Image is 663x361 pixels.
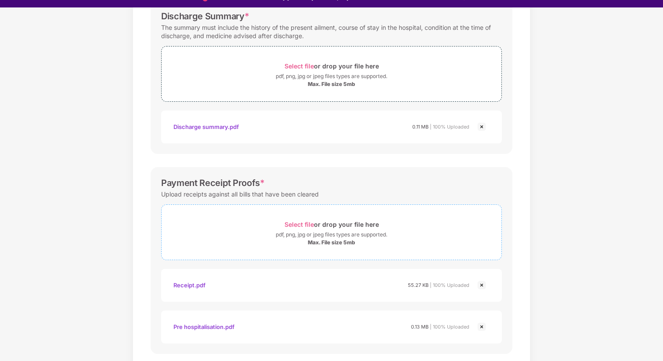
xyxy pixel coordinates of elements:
[161,178,265,188] div: Payment Receipt Proofs
[276,72,387,81] div: pdf, png, jpg or jpeg files types are supported.
[308,81,355,88] div: Max. File size 5mb
[162,53,501,95] span: Select fileor drop your file herepdf, png, jpg or jpeg files types are supported.Max. File size 5mb
[276,230,387,239] div: pdf, png, jpg or jpeg files types are supported.
[173,278,205,293] div: Receipt.pdf
[161,21,502,42] div: The summary must include the history of the present ailment, course of stay in the hospital, cond...
[476,280,487,290] img: svg+xml;base64,PHN2ZyBpZD0iQ3Jvc3MtMjR4MjQiIHhtbG5zPSJodHRwOi8vd3d3LnczLm9yZy8yMDAwL3N2ZyIgd2lkdG...
[308,239,355,246] div: Max. File size 5mb
[430,282,469,288] span: | 100% Uploaded
[173,319,234,334] div: Pre hospitalisation.pdf
[411,324,429,330] span: 0.13 MB
[285,218,379,230] div: or drop your file here
[162,211,501,253] span: Select fileor drop your file herepdf, png, jpg or jpeg files types are supported.Max. File size 5mb
[408,282,429,288] span: 55.27 KB
[476,122,487,132] img: svg+xml;base64,PHN2ZyBpZD0iQ3Jvc3MtMjR4MjQiIHhtbG5zPSJodHRwOi8vd3d3LnczLm9yZy8yMDAwL3N2ZyIgd2lkdG...
[430,324,469,330] span: | 100% Uploaded
[161,11,249,21] div: Discharge Summary
[412,124,429,130] span: 0.11 MB
[430,124,469,130] span: | 100% Uploaded
[285,221,314,228] span: Select file
[476,322,487,332] img: svg+xml;base64,PHN2ZyBpZD0iQ3Jvc3MtMjR4MjQiIHhtbG5zPSJodHRwOi8vd3d3LnczLm9yZy8yMDAwL3N2ZyIgd2lkdG...
[285,60,379,72] div: or drop your file here
[173,119,239,134] div: Discharge summary.pdf
[161,188,319,200] div: Upload receipts against all bills that have been cleared
[285,62,314,70] span: Select file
